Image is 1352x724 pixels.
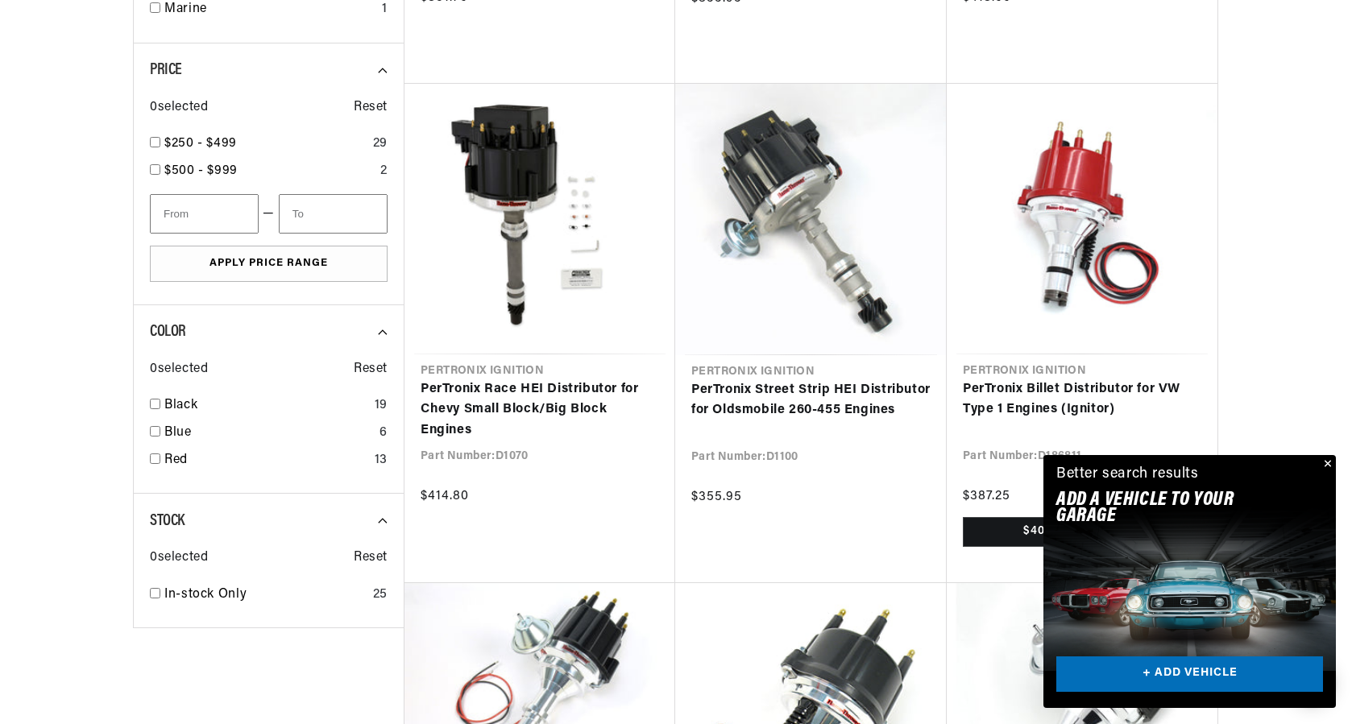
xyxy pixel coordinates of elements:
[1056,492,1283,525] h2: Add A VEHICLE to your garage
[150,324,186,340] span: Color
[164,137,237,150] span: $250 - $499
[373,134,388,155] div: 29
[1056,656,1323,693] a: + ADD VEHICLE
[1056,463,1199,486] div: Better search results
[354,548,388,569] span: Reset
[691,380,931,421] a: PerTronix Street Strip HEI Distributor for Oldsmobile 260-455 Engines
[421,379,659,441] a: PerTronix Race HEI Distributor for Chevy Small Block/Big Block Engines
[164,423,373,444] a: Blue
[164,450,368,471] a: Red
[375,450,388,471] div: 13
[164,585,367,606] a: In-stock Only
[354,359,388,380] span: Reset
[150,246,388,282] button: Apply Price Range
[373,585,388,606] div: 25
[164,164,238,177] span: $500 - $999
[379,423,388,444] div: 6
[380,161,388,182] div: 2
[1317,455,1336,474] button: Close
[963,379,1201,420] a: PerTronix Billet Distributor for VW Type 1 Engines (Ignitor)
[150,62,182,78] span: Price
[279,194,388,234] input: To
[354,97,388,118] span: Reset
[375,395,388,416] div: 19
[150,97,208,118] span: 0 selected
[263,204,275,225] span: —
[164,395,368,416] a: Black
[150,359,208,380] span: 0 selected
[150,513,185,529] span: Stock
[150,194,259,234] input: From
[150,548,208,569] span: 0 selected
